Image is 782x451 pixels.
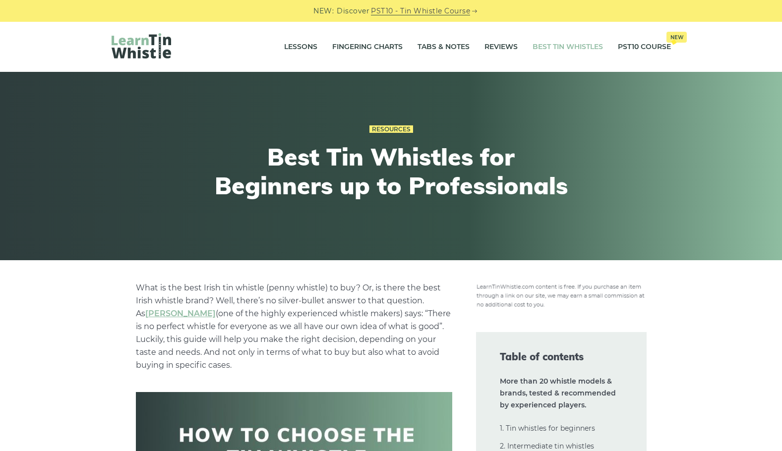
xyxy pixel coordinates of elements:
a: Lessons [284,35,317,59]
a: Tabs & Notes [418,35,470,59]
img: LearnTinWhistle.com [112,33,171,58]
a: Fingering Charts [332,35,403,59]
span: New [666,32,687,43]
a: Resources [369,125,413,133]
a: 1. Tin whistles for beginners [500,424,595,433]
a: 2. Intermediate tin whistles [500,442,594,451]
img: disclosure [476,282,647,308]
strong: More than 20 whistle models & brands, tested & recommended by experienced players. [500,377,616,409]
a: Best Tin Whistles [533,35,603,59]
h1: Best Tin Whistles for Beginners up to Professionals [209,143,574,200]
a: undefined (opens in a new tab) [145,309,216,318]
p: What is the best Irish tin whistle (penny whistle) to buy? Or, is there the best Irish whistle br... [136,282,452,372]
a: PST10 CourseNew [618,35,671,59]
span: Table of contents [500,350,623,364]
a: Reviews [484,35,518,59]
